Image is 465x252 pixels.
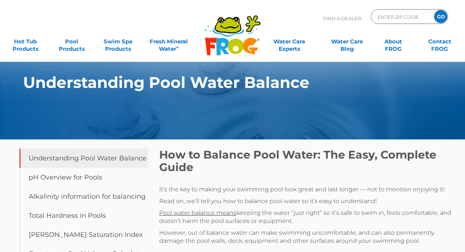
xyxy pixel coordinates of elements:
[323,9,361,28] p: Find A Dealer
[434,10,447,23] input: GO
[329,34,365,49] a: Water CareBlog
[19,149,148,168] a: Understanding Pool Water Balance
[260,34,319,49] a: Water CareExperts
[19,225,148,244] a: [PERSON_NAME] Saturation Index
[176,45,179,50] sup: ∞
[159,149,453,174] h1: How to Balance Pool Water: The Easy, Complete Guide
[146,34,192,49] a: Fresh MineralWater∞
[100,34,136,49] a: Swim SpaProducts
[54,34,90,49] a: PoolProducts
[159,229,453,245] p: However, out of balance water can make swimming uncomfortable, and can also permanently damage th...
[377,11,426,22] input: Zip Code Form
[159,197,453,205] p: Read on, we’ll tell you how to balance pool water so it’s easy to understand!
[422,34,458,49] a: ContactFROG
[19,187,148,206] a: Alkalinity information for balancing
[375,34,411,49] a: AboutFROG
[19,168,148,187] a: pH Overview for Pools
[159,185,453,194] p: It’s the key to making your swimming pool look great and last longer — not to mention enjoying it!
[23,74,409,91] h1: Understanding Pool Water Balance
[19,206,148,225] a: Total Hardness in Pools
[7,34,43,49] a: Hot TubProducts
[159,209,453,225] p: keeping the water “just right” so it’s safe to swim in, feels comfortable, and doesn’t harm the p...
[159,209,236,216] a: Pool water balance means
